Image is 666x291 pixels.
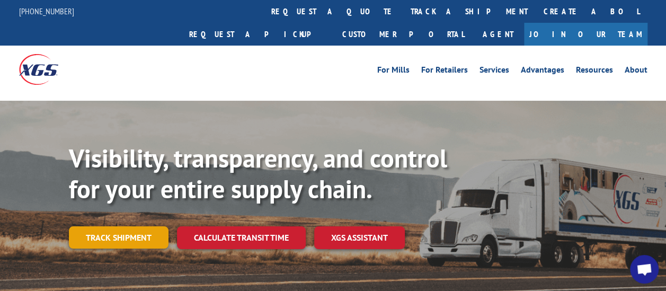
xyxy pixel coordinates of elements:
[630,255,659,284] div: Open chat
[521,66,564,77] a: Advantages
[19,6,74,16] a: [PHONE_NUMBER]
[472,23,524,46] a: Agent
[334,23,472,46] a: Customer Portal
[576,66,613,77] a: Resources
[69,142,447,205] b: Visibility, transparency, and control for your entire supply chain.
[177,226,306,249] a: Calculate transit time
[524,23,647,46] a: Join Our Team
[421,66,468,77] a: For Retailers
[479,66,509,77] a: Services
[181,23,334,46] a: Request a pickup
[314,226,405,249] a: XGS ASSISTANT
[69,226,168,249] a: Track shipment
[625,66,647,77] a: About
[377,66,410,77] a: For Mills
